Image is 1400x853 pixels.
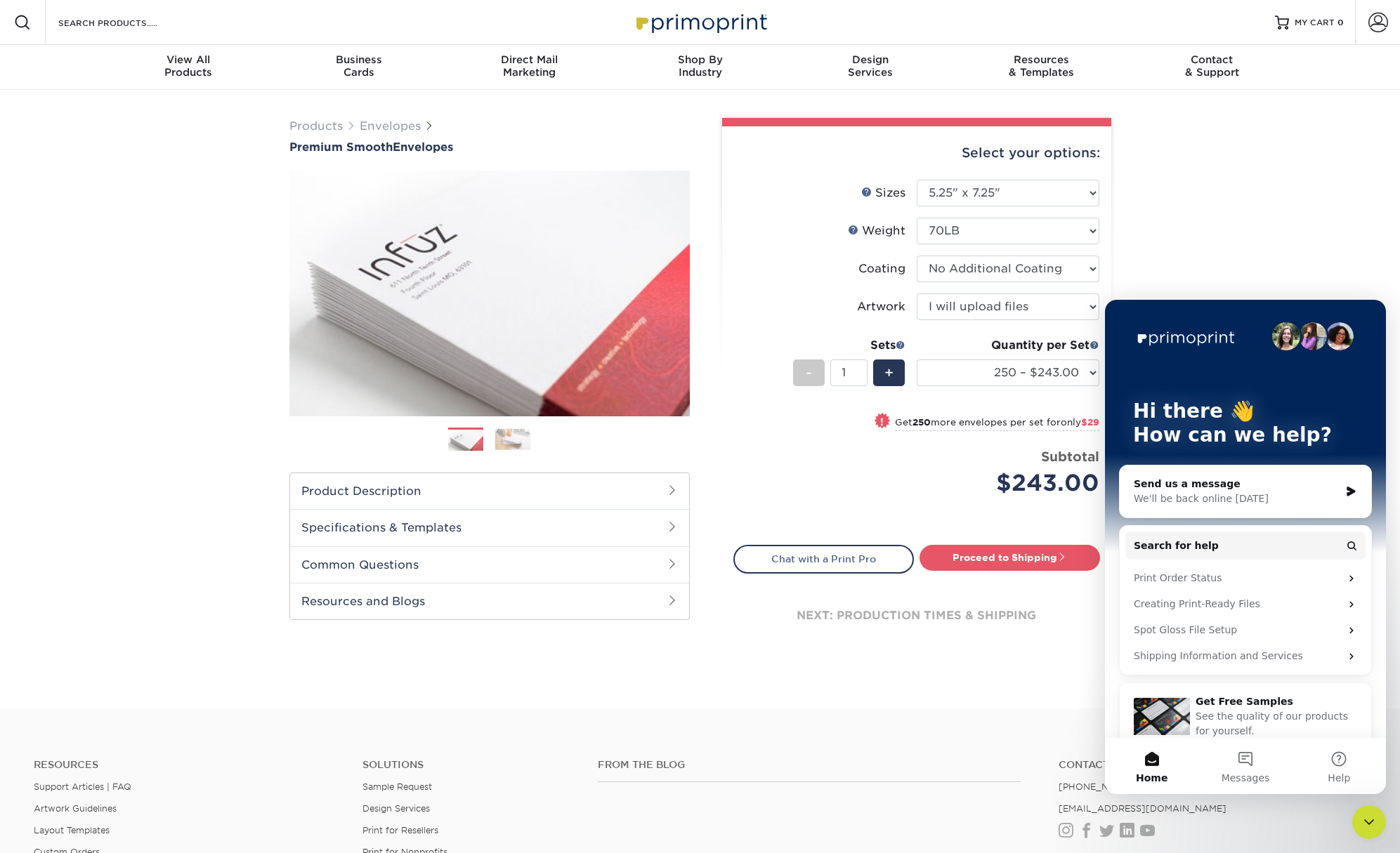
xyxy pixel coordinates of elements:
a: [PHONE_NUMBER] [1059,781,1146,792]
a: BusinessCards [273,45,444,90]
a: Premium SmoothEnvelopes [289,140,690,154]
a: Design Services [362,803,430,814]
div: Marketing [444,53,615,79]
span: Design [785,53,956,66]
img: Envelopes 02 [495,428,530,450]
span: 0 [1337,18,1344,27]
a: [EMAIL_ADDRESS][DOMAIN_NAME] [1059,803,1226,814]
span: Premium Smooth [289,140,393,154]
img: Premium Smooth 01 [289,155,690,432]
div: Cards [273,53,444,79]
span: + [884,362,894,383]
strong: Subtotal [1041,449,1099,464]
h1: Envelopes [289,140,690,154]
span: Business [273,53,444,66]
span: only [1061,417,1099,428]
a: Chat with a Print Pro [733,545,914,573]
a: View AllProducts [103,45,274,90]
a: Products [289,119,343,133]
span: MY CART [1295,17,1335,29]
a: Layout Templates [34,825,110,835]
div: next: production times & shipping [733,574,1100,658]
img: Envelopes 01 [448,428,483,453]
div: Services [785,53,956,79]
h4: From the Blog [598,759,1021,771]
a: Resources& Templates [956,45,1127,90]
a: Contact& Support [1127,45,1297,90]
a: Artwork Guidelines [34,803,117,814]
a: Sample Request [362,781,432,792]
span: Shop By [615,53,785,66]
strong: 250 [912,417,931,428]
div: Artwork [857,298,905,315]
h2: Product Description [290,473,689,509]
span: Resources [956,53,1127,66]
a: Envelopes [360,119,421,133]
span: $29 [1081,417,1099,428]
a: DesignServices [785,45,956,90]
a: Support Articles | FAQ [34,781,131,792]
div: $243.00 [927,466,1099,500]
span: View All [103,53,274,66]
div: Industry [615,53,785,79]
a: Proceed to Shipping [920,545,1100,570]
h4: Solutions [362,759,577,771]
img: Primoprint [630,7,771,37]
h2: Specifications & Templates [290,509,689,545]
span: Contact [1127,53,1297,66]
div: Sets [793,337,905,354]
div: Products [103,53,274,79]
small: Get more envelopes per set for [895,417,1099,431]
a: Direct MailMarketing [444,45,615,90]
h2: Resources and Blogs [290,583,689,619]
a: Shop ByIndustry [615,45,785,90]
h2: Common Questions [290,546,689,583]
input: SEARCH PRODUCTS..... [57,14,194,31]
iframe: Intercom live chat [1105,300,1386,794]
span: ! [880,414,884,429]
div: Weight [848,223,905,239]
div: Coating [858,260,905,277]
a: Print for Resellers [362,825,438,835]
div: Select your options: [733,126,1100,180]
a: Contact [1059,759,1366,771]
div: & Support [1127,53,1297,79]
div: Sizes [861,185,905,201]
div: & Templates [956,53,1127,79]
div: Quantity per Set [917,337,1099,354]
span: Direct Mail [444,53,615,66]
span: - [806,362,812,383]
iframe: Intercom live chat [1352,805,1386,839]
h4: Resources [34,759,341,771]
